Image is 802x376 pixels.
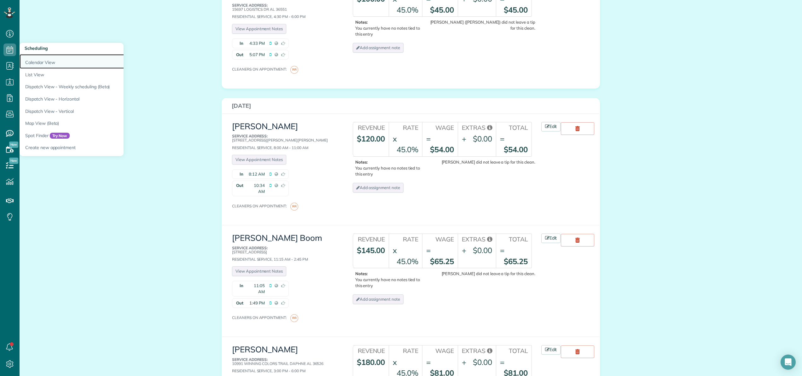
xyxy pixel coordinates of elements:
[541,122,561,131] a: Edit
[20,105,177,118] a: Dispatch View - Vertical
[473,357,492,367] div: $0.00
[232,170,245,179] strong: In
[427,271,535,277] div: [PERSON_NAME] did not leave a tip for this clean.
[504,145,528,154] strong: $54.00
[389,234,422,244] th: Rate
[473,245,492,256] div: $0.00
[397,4,418,15] div: 45.0%
[500,245,504,256] div: =
[20,117,177,130] a: Map View (Beta)
[247,182,265,194] span: 10:34 AM
[353,345,389,355] th: Revenue
[426,133,431,144] div: =
[355,159,368,165] b: Notes:
[397,256,418,267] div: 45.0%
[232,3,268,8] b: Service Address:
[232,3,338,19] div: Residential Service, 4:30 PM - 6:00 PM
[232,67,289,72] span: Cleaners on appointment:
[355,19,426,37] p: You currently have no notes tied to this entry
[20,81,177,93] a: Dispatch View - Weekly scheduling (Beta)
[249,52,265,58] span: 5:07 PM
[462,357,466,367] div: +
[232,281,245,296] strong: In
[355,271,426,289] p: You currently have no notes tied to this entry
[500,133,504,144] div: =
[50,133,70,139] span: Try Now
[496,122,532,132] th: Total
[249,171,265,177] span: 8:12 AM
[357,134,385,143] strong: $120.00
[541,345,561,355] a: Edit
[290,203,298,211] span: RR
[353,183,404,193] a: Add assignment note
[430,145,454,154] strong: $54.00
[353,234,389,244] th: Revenue
[422,234,458,244] th: Wage
[232,204,289,208] span: Cleaners on appointment:
[232,246,268,250] b: Service Address:
[355,20,368,25] b: Notes:
[232,24,286,34] a: View Appointment Notes
[355,271,368,276] b: Notes:
[232,134,268,138] b: Service Address:
[426,357,431,367] div: =
[393,133,397,144] div: x
[462,133,466,144] div: +
[232,181,245,196] strong: Out
[20,54,177,69] a: Calendar View
[249,40,265,46] span: 4:33 PM
[458,234,496,244] th: Extras
[504,257,528,266] strong: $65.25
[232,298,245,308] strong: Out
[232,357,338,373] div: Residential Service, 3:00 PM - 6:00 PM
[232,233,322,243] a: [PERSON_NAME] Boom
[20,130,177,142] a: Spot FinderTry Now
[232,3,338,11] p: 15697 Logistics Dr AL 36551
[430,5,454,14] strong: $45.00
[427,19,535,31] div: [PERSON_NAME] ([PERSON_NAME]) did not leave a tip for this clean.
[426,245,431,256] div: =
[232,357,338,366] p: 10991 Winning Colors Trail Daphne AL 36526
[290,314,298,322] span: RR
[232,246,338,262] div: Residential Service, 11:15 AM - 2:45 PM
[232,155,286,165] a: View Appointment Notes
[458,345,496,355] th: Extras
[389,345,422,355] th: Rate
[430,257,454,266] strong: $65.25
[232,50,245,59] strong: Out
[389,122,422,132] th: Rate
[462,245,466,256] div: +
[20,142,177,156] a: Create new appointment
[232,266,286,276] a: View Appointment Notes
[473,133,492,144] div: $0.00
[541,234,561,243] a: Edit
[249,300,265,306] span: 1:49 PM
[357,357,385,367] strong: $180.00
[9,142,18,148] span: New
[290,66,298,74] span: RR
[20,93,177,105] a: Dispatch View - Horizontal
[422,122,458,132] th: Wage
[422,345,458,355] th: Wage
[232,344,298,355] a: [PERSON_NAME]
[496,345,532,355] th: Total
[20,69,177,81] a: List View
[393,357,397,367] div: x
[232,246,338,254] p: [STREET_ADDRESS]
[353,294,404,304] a: Add assignment note
[247,283,265,295] span: 11:05 AM
[25,45,48,51] span: Scheduling
[9,158,18,164] span: New
[504,5,528,14] strong: $45.00
[232,121,298,131] a: [PERSON_NAME]
[781,355,796,370] div: Open Intercom Messenger
[357,246,385,255] strong: $145.00
[393,245,397,256] div: x
[232,39,245,48] strong: In
[232,315,289,320] span: Cleaners on appointment:
[353,43,404,53] a: Add assignment note
[232,103,590,109] h3: [DATE]
[500,357,504,367] div: =
[496,234,532,244] th: Total
[353,122,389,132] th: Revenue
